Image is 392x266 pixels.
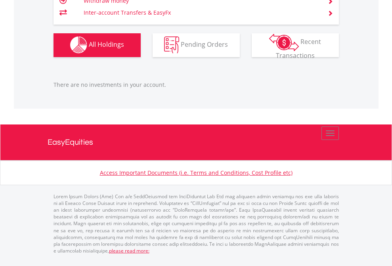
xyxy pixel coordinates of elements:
a: EasyEquities [48,124,345,160]
img: holdings-wht.png [70,36,87,54]
a: Access Important Documents (i.e. Terms and Conditions, Cost Profile etc) [100,169,293,176]
td: Inter-account Transfers & EasyFx [84,7,318,19]
a: please read more: [109,247,149,254]
span: Pending Orders [181,40,228,49]
button: Pending Orders [153,33,240,57]
span: Recent Transactions [276,37,321,60]
span: All Holdings [89,40,124,49]
img: pending_instructions-wht.png [164,36,179,54]
button: Recent Transactions [252,33,339,57]
p: Lorem Ipsum Dolors (Ame) Con a/e SeddOeiusmod tem InciDiduntut Lab Etd mag aliquaen admin veniamq... [54,193,339,254]
p: There are no investments in your account. [54,81,339,89]
img: transactions-zar-wht.png [269,34,299,51]
button: All Holdings [54,33,141,57]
